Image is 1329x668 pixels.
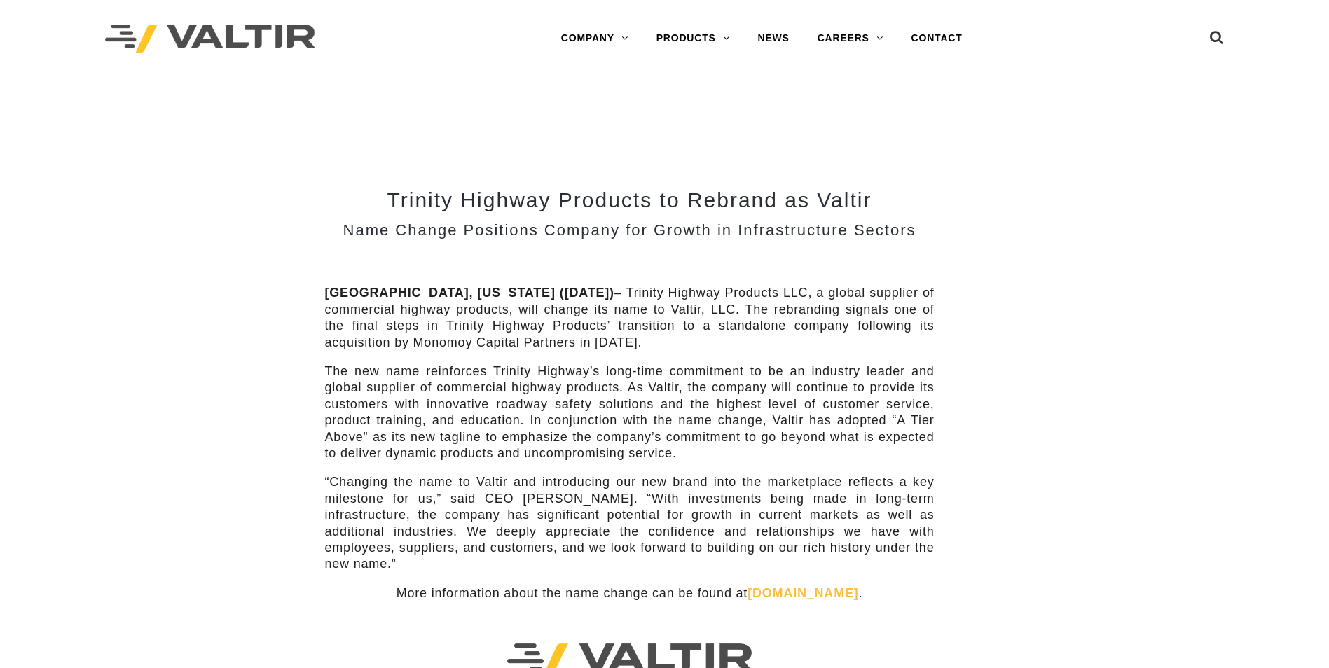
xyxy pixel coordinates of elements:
[325,363,935,461] p: The new name reinforces Trinity Highway’s long-time commitment to be an industry leader and globa...
[642,25,744,53] a: PRODUCTS
[325,474,935,572] p: “Changing the name to Valtir and introducing our new brand into the marketplace reflects a key mi...
[547,25,642,53] a: COMPANY
[325,585,935,601] p: More information about the name change can be found at .
[804,25,897,53] a: CAREERS
[325,286,614,300] strong: [GEOGRAPHIC_DATA], [US_STATE] ([DATE])
[325,188,935,211] h2: Trinity Highway Products to Rebrand as Valtir
[105,25,315,53] img: Valtir
[325,222,935,239] h3: Name Change Positions Company for Growth in Infrastructure Sectors
[897,25,977,53] a: CONTACT
[748,586,858,600] a: [DOMAIN_NAME]
[325,285,935,351] p: – Trinity Highway Products LLC, a global supplier of commercial highway products, will change its...
[744,25,804,53] a: NEWS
